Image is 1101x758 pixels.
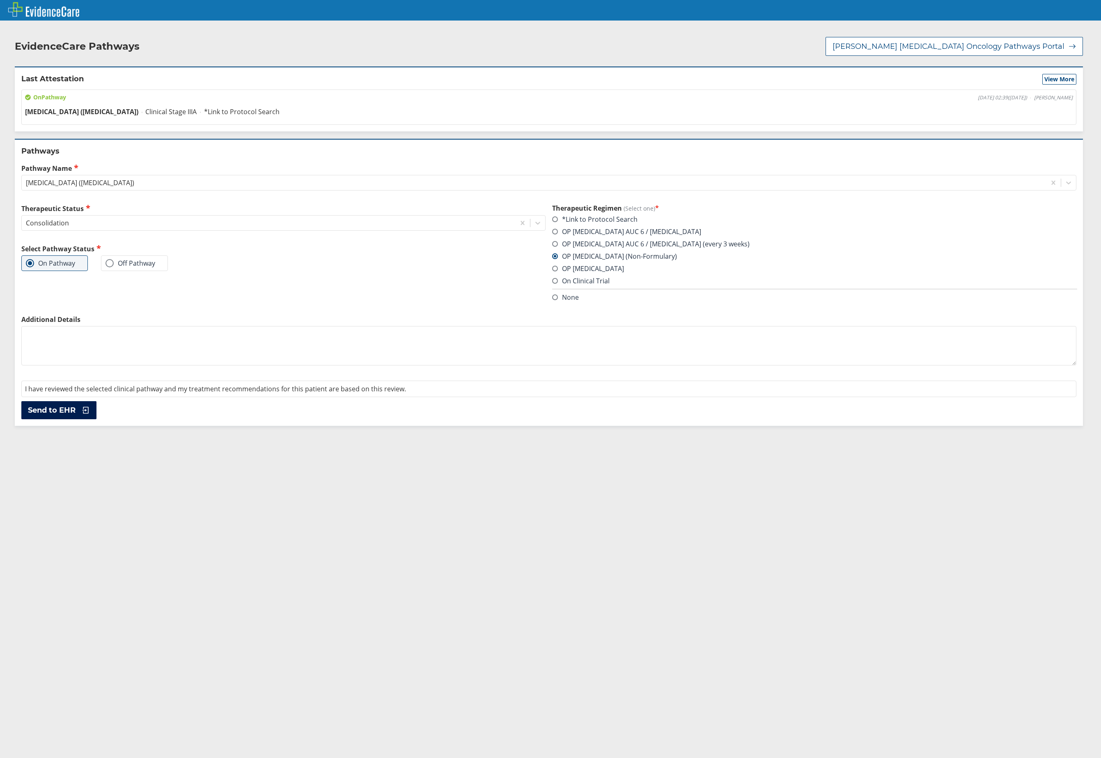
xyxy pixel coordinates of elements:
[25,384,406,393] span: I have reviewed the selected clinical pathway and my treatment recommendations for this patient a...
[1034,94,1073,101] span: [PERSON_NAME]
[552,239,750,248] label: OP [MEDICAL_DATA] AUC 6 / [MEDICAL_DATA] (every 3 weeks)
[8,2,79,17] img: EvidenceCare
[1042,74,1076,85] button: View More
[826,37,1083,56] button: [PERSON_NAME] [MEDICAL_DATA] Oncology Pathways Portal
[15,40,140,53] h2: EvidenceCare Pathways
[21,315,1076,324] label: Additional Details
[106,259,155,267] label: Off Pathway
[21,244,546,253] h2: Select Pathway Status
[624,204,655,212] span: (Select one)
[21,163,1076,173] label: Pathway Name
[552,252,677,261] label: OP [MEDICAL_DATA] (Non-Formulary)
[552,264,624,273] label: OP [MEDICAL_DATA]
[26,259,75,267] label: On Pathway
[25,93,66,101] span: On Pathway
[21,204,546,213] label: Therapeutic Status
[552,227,701,236] label: OP [MEDICAL_DATA] AUC 6 / [MEDICAL_DATA]
[552,293,579,302] label: None
[552,276,610,285] label: On Clinical Trial
[28,405,76,415] span: Send to EHR
[552,204,1076,213] h3: Therapeutic Regimen
[25,107,138,116] span: [MEDICAL_DATA] ([MEDICAL_DATA])
[21,146,1076,156] h2: Pathways
[145,107,197,116] span: Clinical Stage IIIA
[26,218,69,227] div: Consolidation
[1044,75,1074,83] span: View More
[26,178,134,187] div: [MEDICAL_DATA] ([MEDICAL_DATA])
[978,94,1027,101] span: [DATE] 02:39 ( [DATE] )
[21,401,96,419] button: Send to EHR
[552,215,638,224] label: *Link to Protocol Search
[833,41,1064,51] span: [PERSON_NAME] [MEDICAL_DATA] Oncology Pathways Portal
[21,74,84,85] h2: Last Attestation
[204,107,280,116] span: *Link to Protocol Search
